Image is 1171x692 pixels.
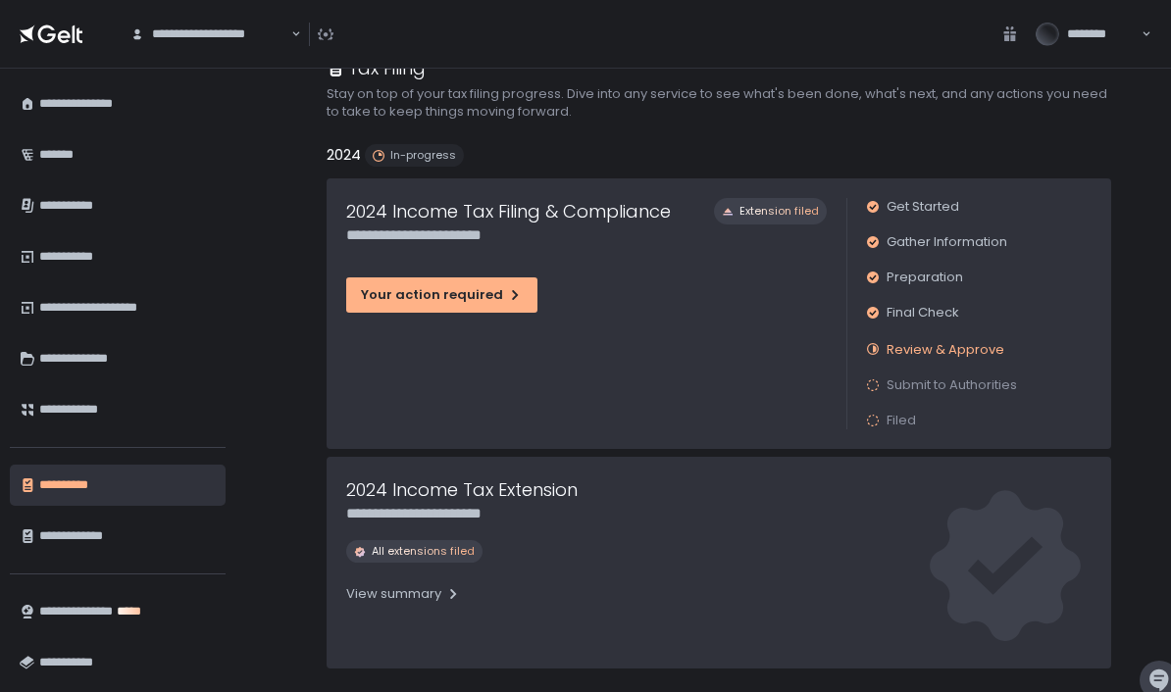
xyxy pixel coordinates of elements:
h1: 2024 Income Tax Filing & Compliance [346,198,671,224]
h1: 2024 Income Tax Extension [346,476,578,503]
div: Search for option [118,12,301,56]
button: View summary [346,578,461,610]
span: All extensions filed [372,544,475,559]
span: Extension filed [739,204,819,219]
div: Your action required [361,286,523,304]
span: Filed [887,412,916,429]
span: Preparation [887,269,963,286]
span: Gather Information [887,233,1007,251]
input: Search for option [288,25,289,44]
span: In-progress [390,148,456,163]
div: View summary [346,585,461,603]
span: Review & Approve [887,340,1004,359]
button: Your action required [346,277,537,313]
span: Get Started [887,198,959,216]
span: Final Check [887,304,959,321]
h2: Stay on top of your tax filing progress. Dive into any service to see what's been done, what's ne... [327,85,1111,121]
span: Submit to Authorities [887,376,1017,394]
h2: 2024 [327,144,361,167]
